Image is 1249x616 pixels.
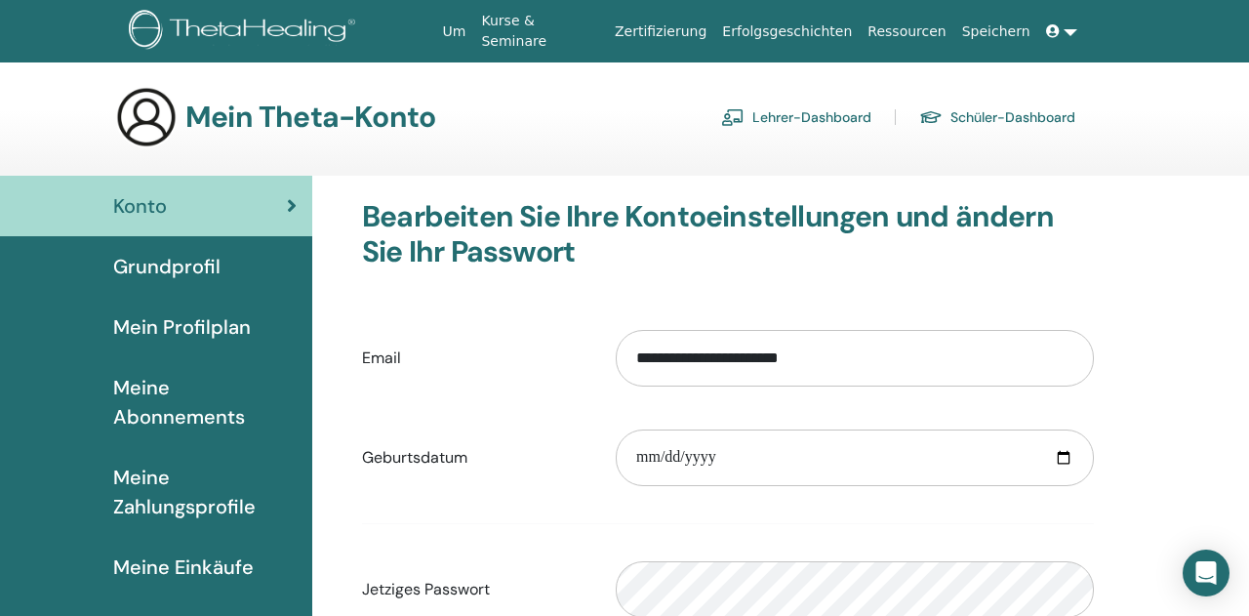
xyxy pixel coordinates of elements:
a: Schüler-Dashboard [919,102,1075,133]
a: Um [435,14,474,50]
h3: Bearbeiten Sie Ihre Kontoeinstellungen und ändern Sie Ihr Passwort [362,199,1094,269]
a: Lehrer-Dashboard [721,102,871,133]
img: graduation-cap.svg [919,109,943,126]
span: Meine Zahlungsprofile [113,463,297,521]
label: Geburtsdatum [347,439,601,476]
label: Jetziges Passwort [347,571,601,608]
img: generic-user-icon.jpg [115,86,178,148]
a: Ressourcen [860,14,953,50]
a: Zertifizierung [607,14,714,50]
h3: Mein Theta-Konto [185,100,435,135]
img: chalkboard-teacher.svg [721,108,745,126]
a: Kurse & Seminare [473,3,606,60]
span: Meine Einkäufe [113,553,254,582]
span: Konto [113,191,167,221]
a: Erfolgsgeschichten [714,14,860,50]
label: Email [347,340,601,377]
div: Open Intercom Messenger [1183,550,1229,596]
span: Mein Profilplan [113,312,251,342]
span: Meine Abonnements [113,373,297,431]
img: logo.png [129,10,362,54]
a: Speichern [954,14,1038,50]
span: Grundprofil [113,252,221,281]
